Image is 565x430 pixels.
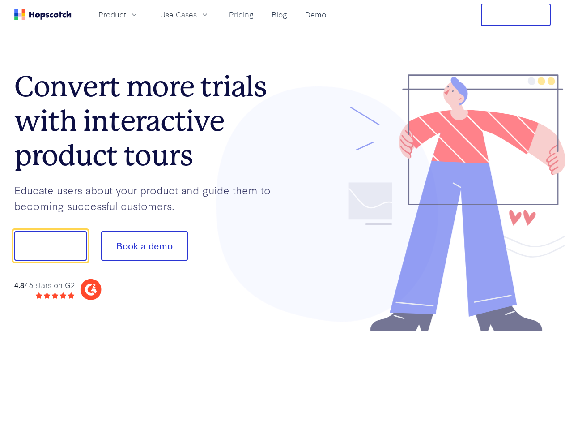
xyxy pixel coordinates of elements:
[14,9,72,20] a: Home
[93,7,144,22] button: Product
[98,9,126,20] span: Product
[268,7,291,22] a: Blog
[160,9,197,20] span: Use Cases
[14,279,24,290] strong: 4.8
[14,231,87,261] button: Show me!
[481,4,551,26] button: Free Trial
[225,7,257,22] a: Pricing
[14,69,283,172] h1: Convert more trials with interactive product tours
[14,182,283,213] p: Educate users about your product and guide them to becoming successful customers.
[155,7,215,22] button: Use Cases
[302,7,330,22] a: Demo
[14,279,75,291] div: / 5 stars on G2
[101,231,188,261] button: Book a demo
